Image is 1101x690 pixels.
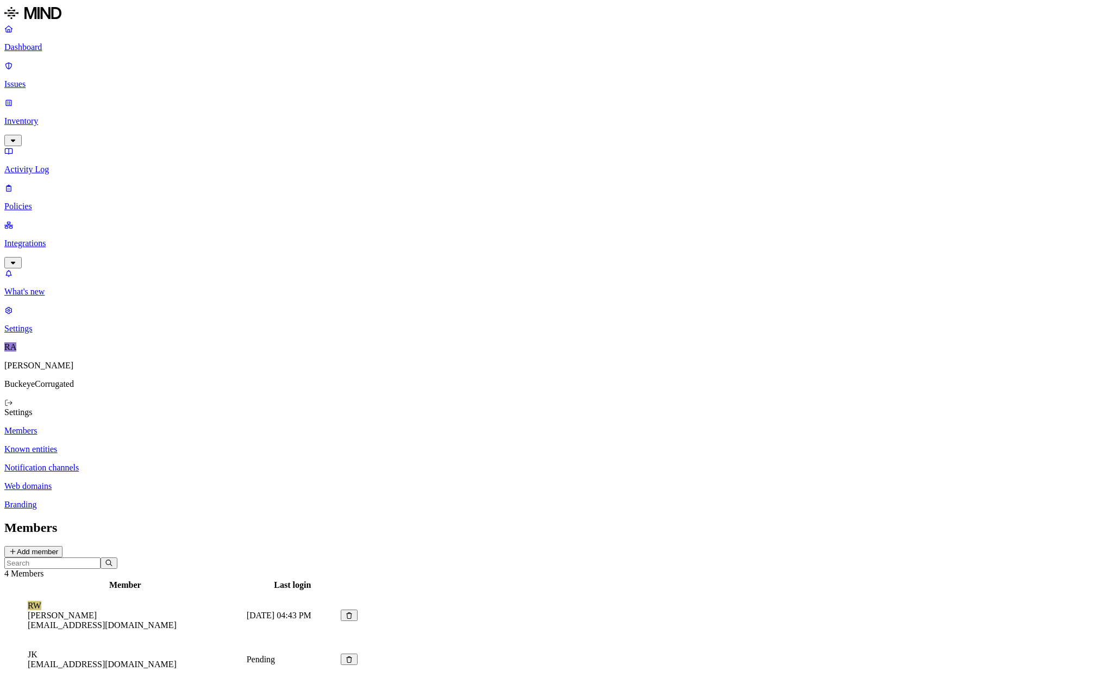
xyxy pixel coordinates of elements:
a: Inventory [4,98,1097,145]
a: Settings [4,305,1097,334]
p: BuckeyeCorrugated [4,379,1097,389]
div: Member [6,580,245,590]
span: [DATE] 04:43 PM [247,611,311,620]
a: What's new [4,268,1097,297]
a: Dashboard [4,24,1097,52]
a: Members [4,426,1097,436]
a: Policies [4,183,1097,211]
figcaption: [EMAIL_ADDRESS][DOMAIN_NAME] [28,660,223,669]
figcaption: [EMAIL_ADDRESS][DOMAIN_NAME] [28,620,223,630]
a: Issues [4,61,1097,89]
p: Dashboard [4,42,1097,52]
p: Activity Log [4,165,1097,174]
span: [PERSON_NAME] [28,611,97,620]
a: Web domains [4,481,1097,491]
a: MIND [4,4,1097,24]
a: Branding [4,500,1097,510]
div: Settings [4,407,1097,417]
span: RA [4,342,16,352]
p: What's new [4,287,1097,297]
a: Integrations [4,220,1097,267]
p: Settings [4,324,1097,334]
p: Policies [4,202,1097,211]
p: Issues [4,79,1097,89]
p: Inventory [4,116,1097,126]
img: MIND [4,4,61,22]
button: Add member [4,546,62,557]
span: Pending [247,655,275,664]
input: Search [4,557,101,569]
span: RW [28,601,41,610]
span: JK [28,650,37,659]
span: 4 Members [4,569,43,578]
a: Notification channels [4,463,1097,473]
div: Last login [247,580,339,590]
a: Known entities [4,444,1097,454]
a: Activity Log [4,146,1097,174]
h2: Members [4,520,1097,535]
p: Integrations [4,239,1097,248]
